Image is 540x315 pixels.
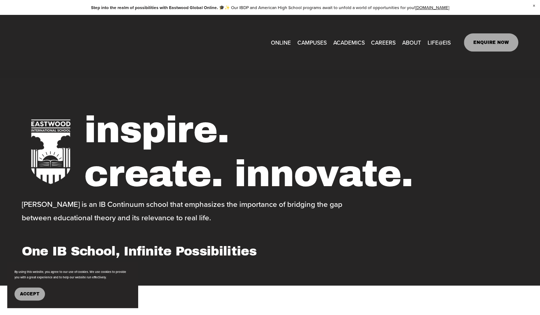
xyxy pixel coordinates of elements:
a: folder dropdown [333,37,364,48]
a: [DOMAIN_NAME] [415,4,449,11]
span: CAMPUSES [297,37,327,48]
span: LIFE@EIS [428,37,451,48]
a: CAREERS [371,37,396,48]
h1: One IB School, Infinite Possibilities [22,244,268,259]
span: ACADEMICS [333,37,364,48]
a: folder dropdown [428,37,451,48]
section: Cookie banner [7,262,138,308]
p: [PERSON_NAME] is an IB Continuum school that emphasizes the importance of bridging the gap betwee... [22,197,372,225]
h1: inspire. create. innovate. [84,108,518,196]
a: ONLINE [271,37,291,48]
img: EastwoodIS Global Site [22,24,140,61]
span: ABOUT [402,37,421,48]
p: By using this website, you agree to our use of cookies. We use cookies to provide you with a grea... [15,269,131,280]
span: Accept [20,291,40,296]
a: folder dropdown [297,37,327,48]
a: ENQUIRE NOW [464,33,519,52]
button: Accept [15,287,45,300]
a: folder dropdown [402,37,421,48]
